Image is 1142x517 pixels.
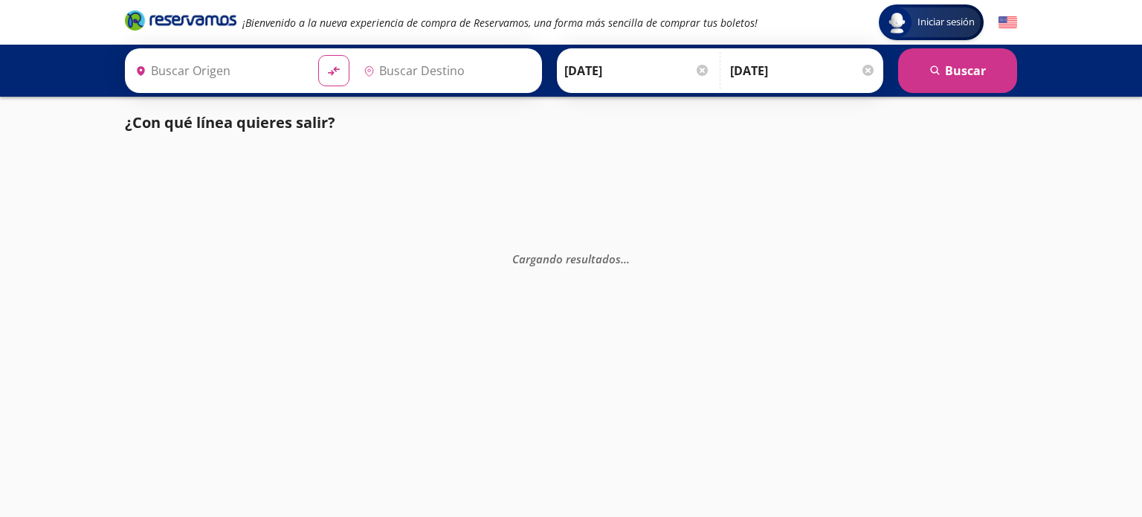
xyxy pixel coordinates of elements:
[627,251,630,266] span: .
[999,13,1017,32] button: English
[564,52,710,89] input: Elegir Fecha
[125,112,335,134] p: ¿Con qué línea quieres salir?
[621,251,624,266] span: .
[358,52,535,89] input: Buscar Destino
[912,15,981,30] span: Iniciar sesión
[129,52,306,89] input: Buscar Origen
[730,52,876,89] input: Opcional
[898,48,1017,93] button: Buscar
[242,16,758,30] em: ¡Bienvenido a la nueva experiencia de compra de Reservamos, una forma más sencilla de comprar tus...
[512,251,630,266] em: Cargando resultados
[125,9,236,31] i: Brand Logo
[624,251,627,266] span: .
[125,9,236,36] a: Brand Logo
